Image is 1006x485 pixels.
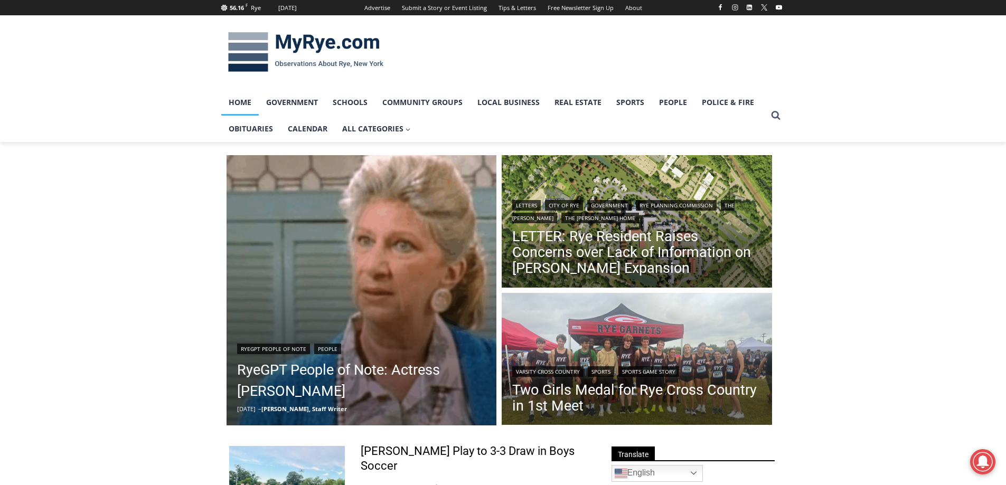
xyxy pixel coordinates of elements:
img: MyRye.com [221,25,390,80]
a: Facebook [714,1,727,14]
a: Letters [512,200,541,211]
a: Calendar [280,116,335,142]
a: The [PERSON_NAME] Home [561,213,639,223]
a: [PERSON_NAME] Play to 3-3 Draw in Boys Soccer [361,444,593,474]
a: People [652,89,694,116]
a: Linkedin [743,1,756,14]
img: (PHOTO: The Rye Varsity Cross Country team after their first meet on Saturday, September 6, 2025.... [502,293,772,428]
a: Read More RyeGPT People of Note: Actress Liz Sheridan [227,155,497,425]
a: Obituaries [221,116,280,142]
nav: Primary Navigation [221,89,766,142]
span: All Categories [342,123,411,135]
a: Rye Planning Commission [636,200,717,211]
a: Community Groups [375,89,470,116]
a: Read More LETTER: Rye Resident Raises Concerns over Lack of Information on Osborn Expansion [502,155,772,290]
a: X [758,1,770,14]
a: LETTER: Rye Resident Raises Concerns over Lack of Information on [PERSON_NAME] Expansion [512,229,761,276]
a: Sports [588,366,614,377]
div: [DATE] [278,3,297,13]
a: Sports [609,89,652,116]
a: Read More Two Girls Medal for Rye Cross Country in 1st Meet [502,293,772,428]
time: [DATE] [237,405,256,413]
a: Local Business [470,89,547,116]
span: – [258,405,261,413]
a: Two Girls Medal for Rye Cross Country in 1st Meet [512,382,761,414]
a: RyeGPT People of Note: Actress [PERSON_NAME] [237,359,486,402]
span: 56.16 [230,4,244,12]
a: [PERSON_NAME], Staff Writer [261,405,347,413]
span: F [246,2,248,8]
img: (PHOTO: Sheridan in an episode of ALF. Public Domain.) [227,155,497,425]
a: Schools [325,89,375,116]
img: (PHOTO: Illustrative plan of The Osborn's proposed site plan from the July 10, 2025 planning comm... [502,155,772,290]
a: Real Estate [547,89,609,116]
div: | | | | | [512,198,761,223]
div: Rye [251,3,261,13]
a: Home [221,89,259,116]
span: Translate [612,446,655,461]
img: en [615,467,627,480]
a: YouTube [773,1,785,14]
a: Government [259,89,325,116]
a: Varsity Cross Country [512,366,584,377]
button: View Search Form [766,106,785,125]
a: RyeGPT People of Note [237,344,310,354]
a: Government [587,200,632,211]
a: Instagram [729,1,741,14]
div: | | [512,364,761,377]
a: Sports Game Story [618,366,679,377]
div: | [237,341,486,354]
a: City of Rye [545,200,583,211]
a: English [612,465,703,482]
a: Police & Fire [694,89,761,116]
a: People [314,344,341,354]
a: All Categories [335,116,418,142]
